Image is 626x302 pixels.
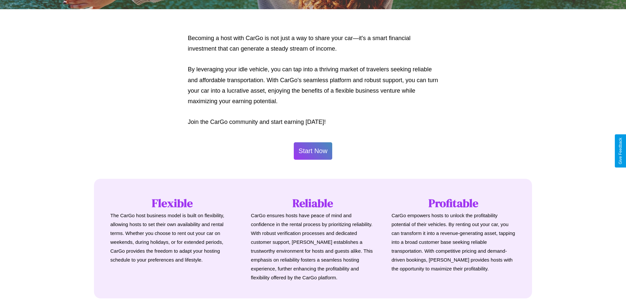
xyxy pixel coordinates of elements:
p: Join the CarGo community and start earning [DATE]! [188,117,438,127]
p: CarGo empowers hosts to unlock the profitability potential of their vehicles. By renting out your... [391,211,516,273]
h1: Flexible [110,195,235,211]
p: Becoming a host with CarGo is not just a way to share your car—it's a smart financial investment ... [188,33,438,54]
h1: Reliable [251,195,375,211]
h1: Profitable [391,195,516,211]
div: Give Feedback [618,138,623,164]
p: The CarGo host business model is built on flexibility, allowing hosts to set their own availabili... [110,211,235,264]
p: By leveraging your idle vehicle, you can tap into a thriving market of travelers seeking reliable... [188,64,438,107]
button: Start Now [294,142,333,160]
p: CarGo ensures hosts have peace of mind and confidence in the rental process by prioritizing relia... [251,211,375,282]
